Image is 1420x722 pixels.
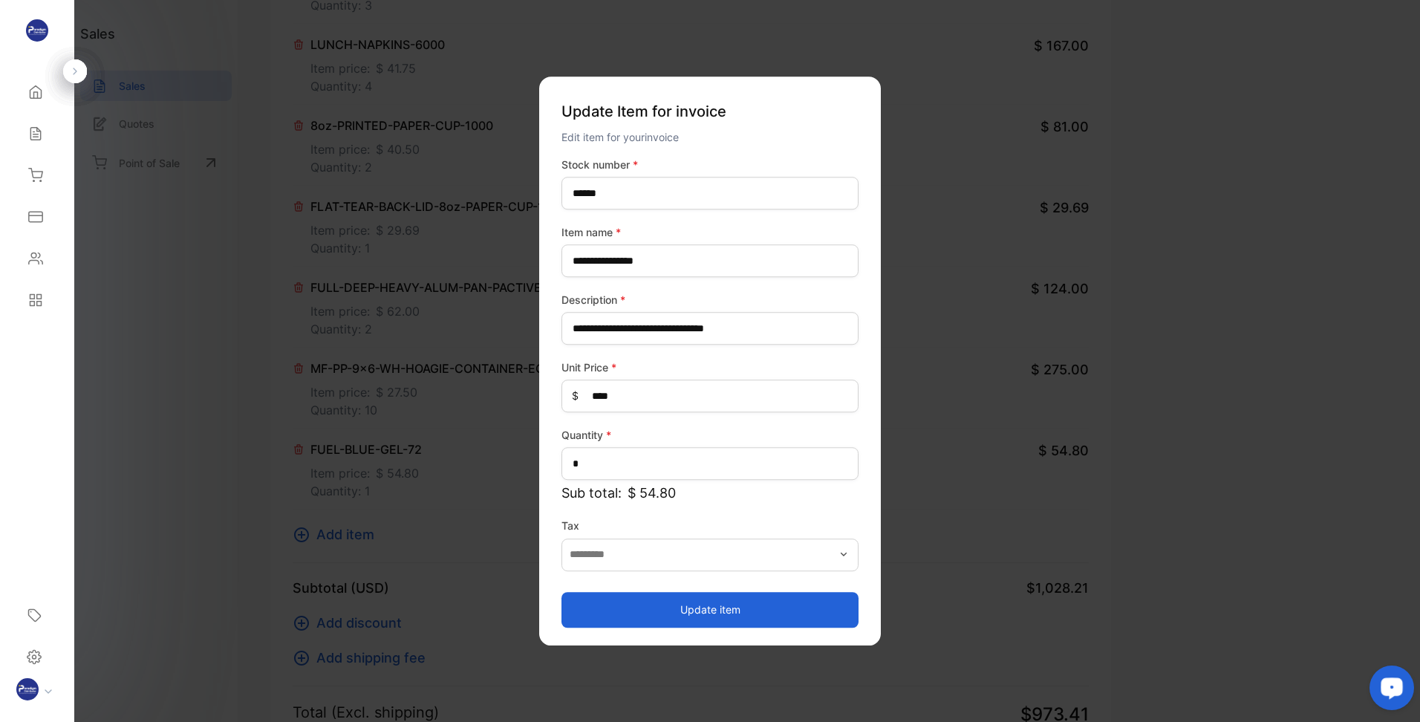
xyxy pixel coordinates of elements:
label: Tax [561,518,859,533]
p: Update Item for invoice [561,94,859,129]
img: profile [16,678,39,700]
label: Unit Price [561,360,859,375]
p: Sub total: [561,483,859,503]
button: Update item [561,592,859,628]
span: $ 54.80 [628,483,676,503]
span: $ [572,388,579,404]
span: Edit item for your invoice [561,131,679,143]
label: Description [561,292,859,308]
label: Quantity [561,427,859,443]
img: logo [26,19,48,42]
label: Item name [561,224,859,240]
label: Stock number [561,157,859,172]
iframe: LiveChat chat widget [1358,660,1420,722]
